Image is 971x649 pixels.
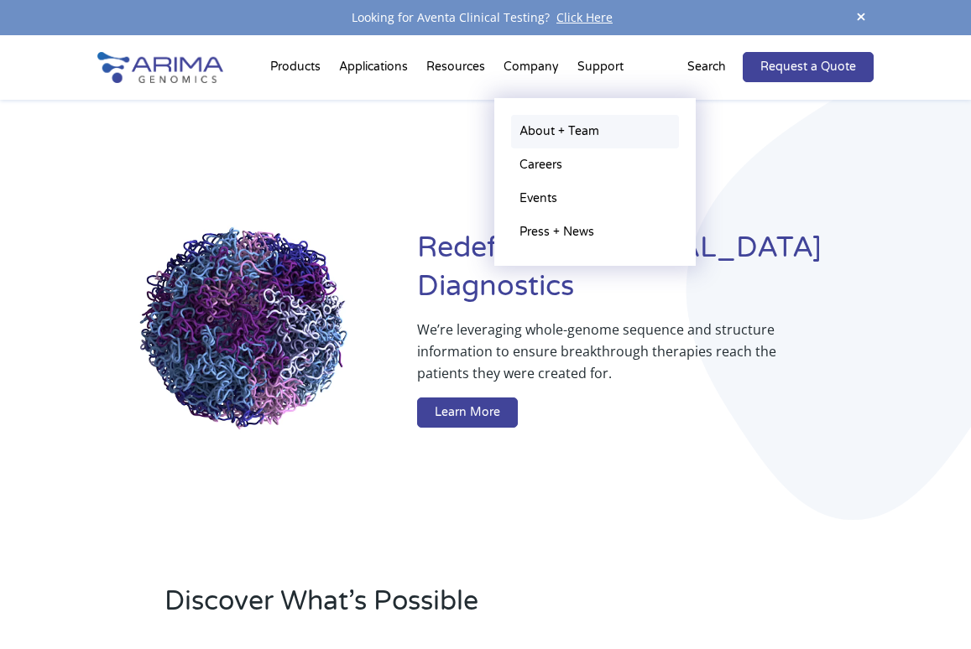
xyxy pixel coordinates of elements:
a: Careers [511,148,679,182]
iframe: Chat Widget [887,569,971,649]
p: Search [687,56,726,78]
h2: Discover What’s Possible [164,583,669,633]
a: About + Team [511,115,679,148]
img: Arima-Genomics-logo [97,52,223,83]
a: Request a Quote [743,52,874,82]
a: Click Here [550,9,619,25]
a: Events [511,182,679,215]
a: Learn More [417,397,518,428]
h1: Redefining [MEDICAL_DATA] Diagnostics [417,229,874,319]
p: We’re leveraging whole-genome sequence and structure information to ensure breakthrough therapies... [417,319,807,397]
div: Looking for Aventa Clinical Testing? [97,7,874,29]
a: Press + News [511,215,679,249]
